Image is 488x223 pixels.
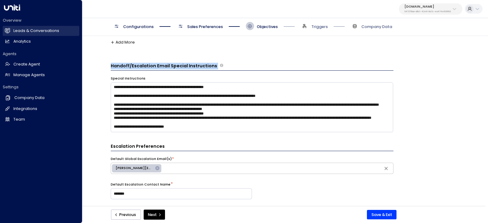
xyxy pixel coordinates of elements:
span: [PERSON_NAME][EMAIL_ADDRESS][PERSON_NAME][DOMAIN_NAME] [112,166,157,171]
div: [PERSON_NAME][EMAIL_ADDRESS][PERSON_NAME][DOMAIN_NAME] [112,164,161,172]
h2: Integrations [13,106,37,112]
h2: Team [13,117,25,122]
button: Clear [382,164,390,173]
span: Configurations [123,24,154,30]
button: Save & Exit [367,210,396,220]
h2: Overview [3,18,79,23]
span: Triggers [311,24,328,30]
h2: Company Data [14,95,45,101]
a: Manage Agents [3,70,79,80]
label: Default Global Escalation Email(s) [111,157,172,161]
h2: Create Agent [13,62,40,67]
button: Previous [111,210,141,220]
h3: Handoff/Escalation Email Special Instructions [111,63,217,69]
p: 947378aa-d6c1-42e8-8a7c-ea474e83f893 [404,10,451,13]
button: Add More [111,40,135,44]
p: [DOMAIN_NAME] [404,5,451,9]
span: Sales Preferences [187,24,223,30]
a: Team [3,115,79,125]
h3: Escalation Preferences [111,143,393,151]
button: [DOMAIN_NAME]947378aa-d6c1-42e8-8a7c-ea474e83f893 [399,3,462,15]
a: Company Data [3,93,79,103]
span: Provide any specific instructions for the content of handoff or escalation emails. These notes gu... [220,63,223,69]
a: Leads & Conversations [3,26,79,36]
label: Special Instructions [111,76,145,81]
a: Create Agent [3,59,79,69]
h2: Analytics [13,39,31,44]
h2: Agents [3,51,79,57]
span: Company Data [361,24,392,30]
a: Integrations [3,104,79,114]
h2: Leads & Conversations [13,28,59,34]
label: Default Escalation Contact Name [111,182,170,187]
span: Objectives [257,24,278,30]
h2: Settings [3,84,79,90]
button: Next [144,210,165,220]
h2: Manage Agents [13,72,45,78]
a: Analytics [3,37,79,47]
